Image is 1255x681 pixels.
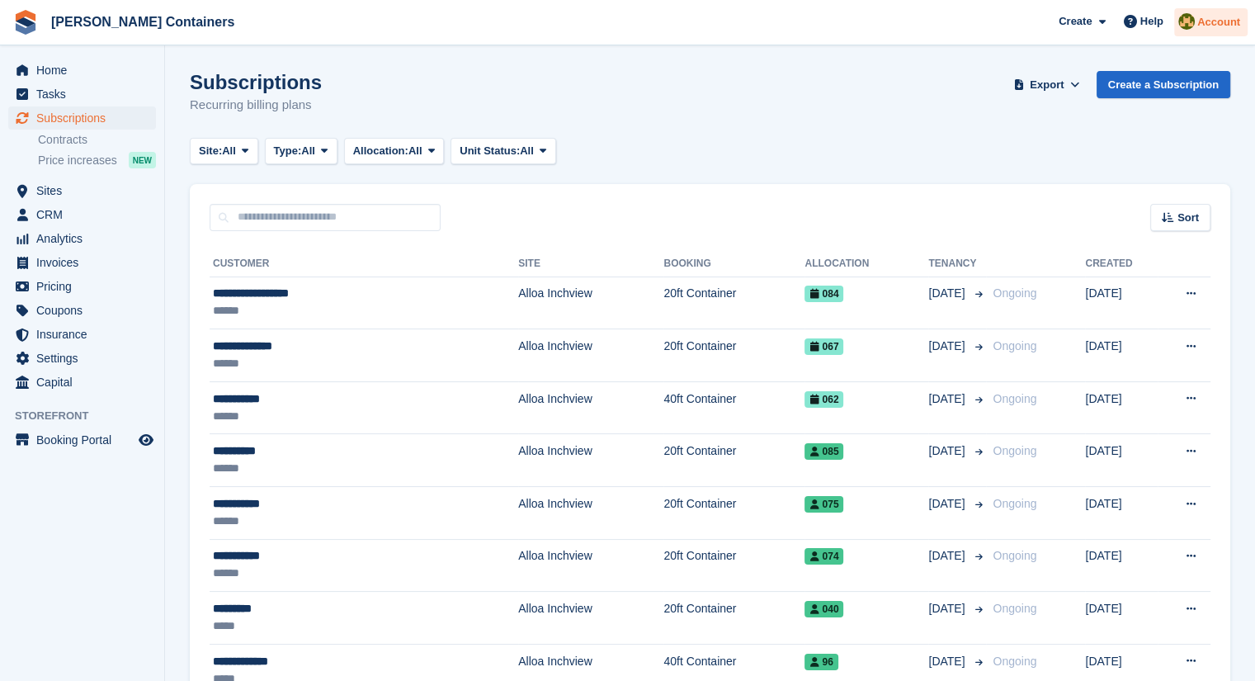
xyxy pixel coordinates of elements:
span: Coupons [36,299,135,322]
span: Settings [36,347,135,370]
th: Booking [663,251,804,277]
td: 20ft Container [663,539,804,592]
span: Unit Status: [460,143,520,159]
td: Alloa Inchview [518,487,663,540]
td: [DATE] [1085,381,1157,434]
span: Subscriptions [36,106,135,130]
a: Create a Subscription [1097,71,1230,98]
span: [DATE] [928,495,968,513]
div: NEW [129,152,156,168]
span: 96 [804,654,837,670]
a: menu [8,275,156,298]
span: Ongoing [993,497,1036,510]
td: Alloa Inchview [518,539,663,592]
a: [PERSON_NAME] Containers [45,8,241,35]
span: [DATE] [928,390,968,408]
button: Type: All [265,138,337,165]
span: Price increases [38,153,117,168]
td: [DATE] [1085,277,1157,329]
td: 20ft Container [663,277,804,329]
span: [DATE] [928,653,968,670]
td: Alloa Inchview [518,381,663,434]
td: Alloa Inchview [518,277,663,329]
a: menu [8,299,156,322]
td: [DATE] [1085,592,1157,645]
span: Sort [1177,210,1199,226]
span: Ongoing [993,602,1036,615]
span: [DATE] [928,285,968,302]
a: Preview store [136,430,156,450]
span: Sites [36,179,135,202]
button: Unit Status: All [451,138,555,165]
td: 20ft Container [663,487,804,540]
span: Storefront [15,408,164,424]
td: 40ft Container [663,381,804,434]
span: Tasks [36,83,135,106]
span: 085 [804,443,843,460]
th: Allocation [804,251,928,277]
span: 040 [804,601,843,617]
span: Home [36,59,135,82]
span: 084 [804,286,843,302]
img: stora-icon-8386f47178a22dfd0bd8f6a31ec36ba5ce8667c1dd55bd0f319d3a0aa187defe.svg [13,10,38,35]
span: CRM [36,203,135,226]
td: [DATE] [1085,539,1157,592]
span: Type: [274,143,302,159]
span: All [520,143,534,159]
th: Tenancy [928,251,986,277]
span: Help [1140,13,1163,30]
th: Created [1085,251,1157,277]
td: 20ft Container [663,329,804,382]
img: Ross Watt [1178,13,1195,30]
span: 075 [804,496,843,513]
a: menu [8,251,156,274]
a: Price increases NEW [38,151,156,169]
a: menu [8,106,156,130]
td: Alloa Inchview [518,592,663,645]
span: [DATE] [928,547,968,565]
span: Account [1197,14,1240,31]
span: Ongoing [993,339,1036,352]
td: [DATE] [1085,329,1157,382]
span: Pricing [36,275,135,298]
span: All [408,143,422,159]
span: [DATE] [928,600,968,617]
span: All [301,143,315,159]
span: Insurance [36,323,135,346]
a: menu [8,428,156,452]
a: menu [8,83,156,106]
span: Ongoing [993,286,1036,300]
a: menu [8,371,156,394]
h1: Subscriptions [190,71,322,93]
span: 062 [804,391,843,408]
span: Create [1059,13,1092,30]
span: Ongoing [993,655,1036,668]
span: [DATE] [928,338,968,355]
button: Site: All [190,138,258,165]
th: Site [518,251,663,277]
td: 20ft Container [663,592,804,645]
p: Recurring billing plans [190,96,322,115]
span: Capital [36,371,135,394]
button: Export [1011,71,1083,98]
td: Alloa Inchview [518,434,663,487]
a: menu [8,179,156,202]
span: Site: [199,143,222,159]
span: Ongoing [993,392,1036,405]
th: Customer [210,251,518,277]
span: [DATE] [928,442,968,460]
a: Contracts [38,132,156,148]
a: menu [8,323,156,346]
span: 067 [804,338,843,355]
span: Ongoing [993,444,1036,457]
span: All [222,143,236,159]
a: menu [8,227,156,250]
a: menu [8,203,156,226]
td: [DATE] [1085,487,1157,540]
a: menu [8,59,156,82]
span: 074 [804,548,843,565]
button: Allocation: All [344,138,445,165]
a: menu [8,347,156,370]
span: Analytics [36,227,135,250]
span: Invoices [36,251,135,274]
